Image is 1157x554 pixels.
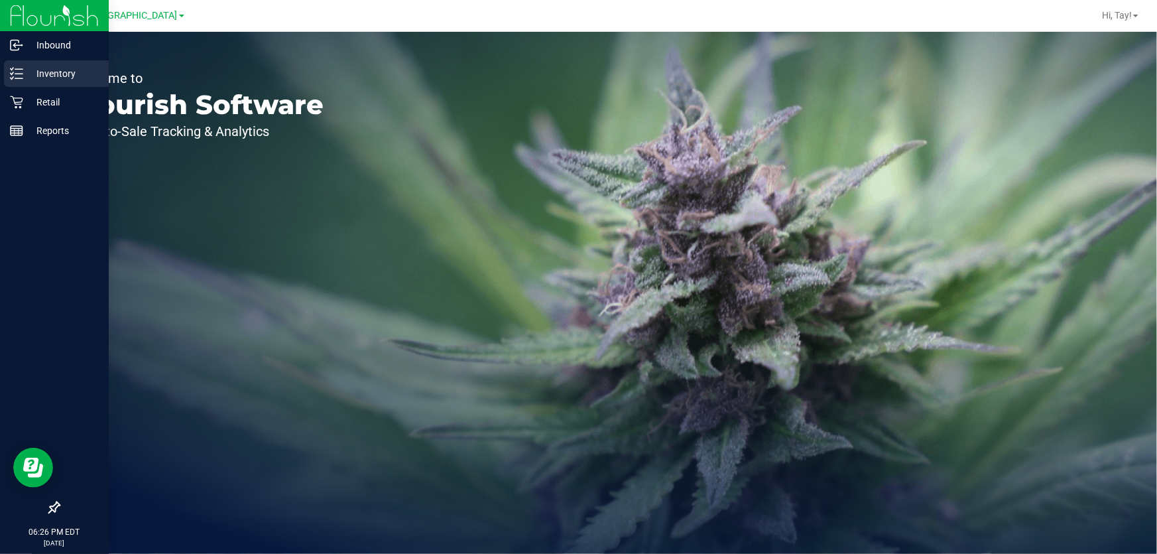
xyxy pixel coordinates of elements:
[10,67,23,80] inline-svg: Inventory
[13,448,53,488] iframe: Resource center
[72,125,324,138] p: Seed-to-Sale Tracking & Analytics
[23,66,103,82] p: Inventory
[10,38,23,52] inline-svg: Inbound
[72,92,324,118] p: Flourish Software
[23,94,103,110] p: Retail
[10,96,23,109] inline-svg: Retail
[6,538,103,548] p: [DATE]
[87,10,178,21] span: [GEOGRAPHIC_DATA]
[23,123,103,139] p: Reports
[1102,10,1132,21] span: Hi, Tay!
[10,124,23,137] inline-svg: Reports
[23,37,103,53] p: Inbound
[72,72,324,85] p: Welcome to
[6,526,103,538] p: 06:26 PM EDT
